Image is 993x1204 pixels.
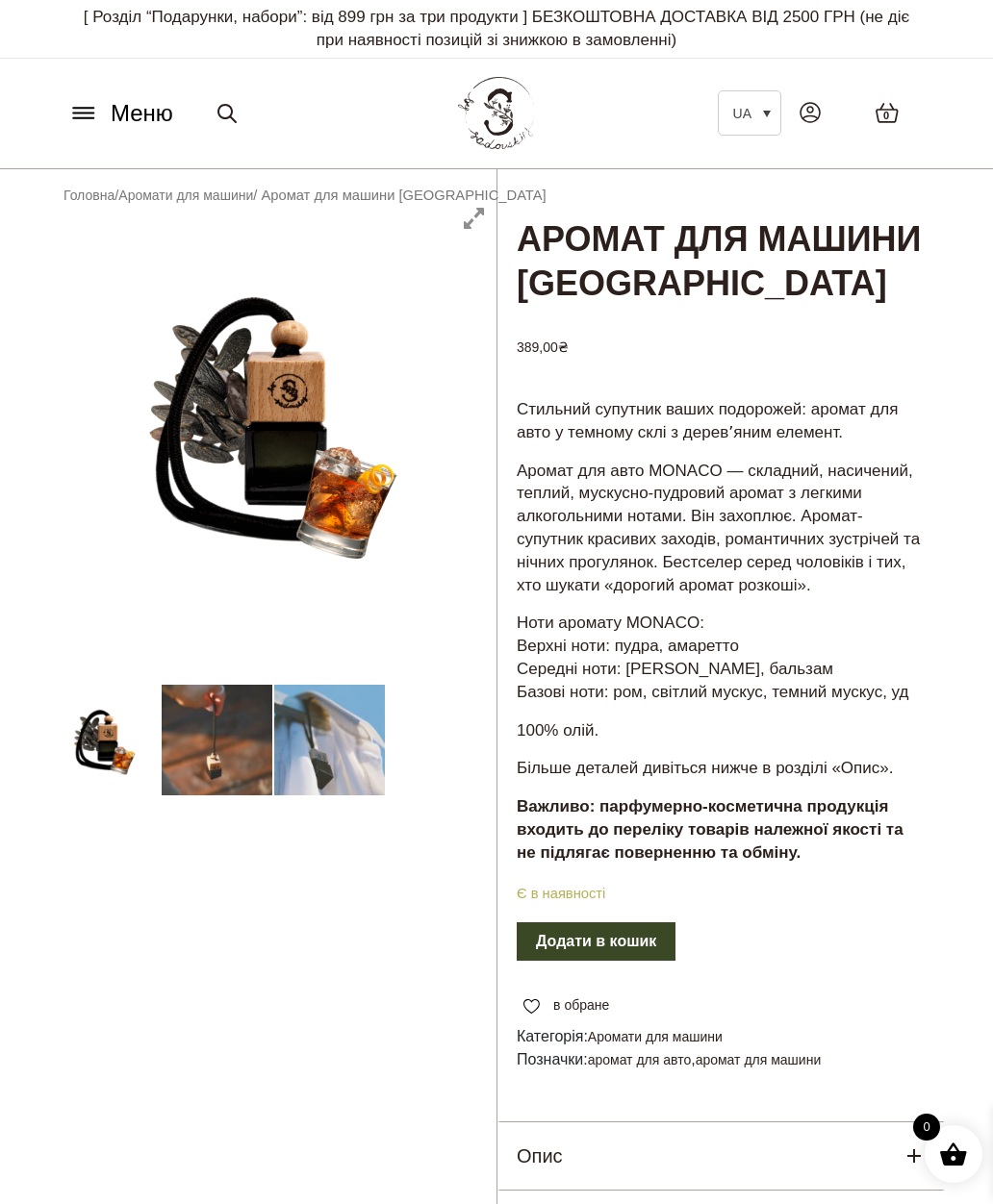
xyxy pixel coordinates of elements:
[517,797,904,862] strong: Важливо: парфумерно-косметична продукція входить до переліку товарів належної якості та не підляг...
[696,1052,822,1067] a: аромат для машини
[913,1114,940,1141] span: 0
[517,1025,926,1048] span: Категорія:
[733,106,751,121] span: UA
[553,995,609,1016] span: в обране
[118,188,253,203] a: Аромати для машини
[111,96,173,131] span: Меню
[855,83,919,143] a: 0
[558,339,569,355] span: ₴
[718,90,781,136] a: UA
[458,77,535,149] img: BY SADOVSKIY
[497,882,945,906] p: Є в наявності
[517,995,616,1016] a: в обране
[883,108,889,124] span: 0
[517,1141,563,1170] h5: Опис
[517,398,926,444] p: Стильний супутник ваших подорожей: аромат для авто у темному склі з деревʼяним елемент.
[63,95,179,132] button: Меню
[517,339,569,355] bdi: 389,00
[523,999,540,1015] img: unfavourite.svg
[588,1029,723,1044] a: Аромати для машини
[64,188,115,203] a: Головна
[64,185,547,206] nav: Breadcrumb
[517,922,675,961] button: Додати в кошик
[497,169,945,310] h1: Аромат для машини [GEOGRAPHIC_DATA]
[517,1048,926,1071] span: Позначки: ,
[517,719,926,742] p: 100% олій.
[588,1052,692,1067] a: аромат для авто
[517,757,926,780] p: Більше деталей дивіться нижче в розділі «Опис».
[517,612,926,703] p: Ноти аромату MONACO: Верхні ноти: пудра, амаретто Середні ноти: [PERSON_NAME], бальзам Базові нот...
[517,460,926,597] p: Аромат для авто MONACO — складний, насичений, теплий, мускусно-пудровий аромат з легкими алкоголь...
